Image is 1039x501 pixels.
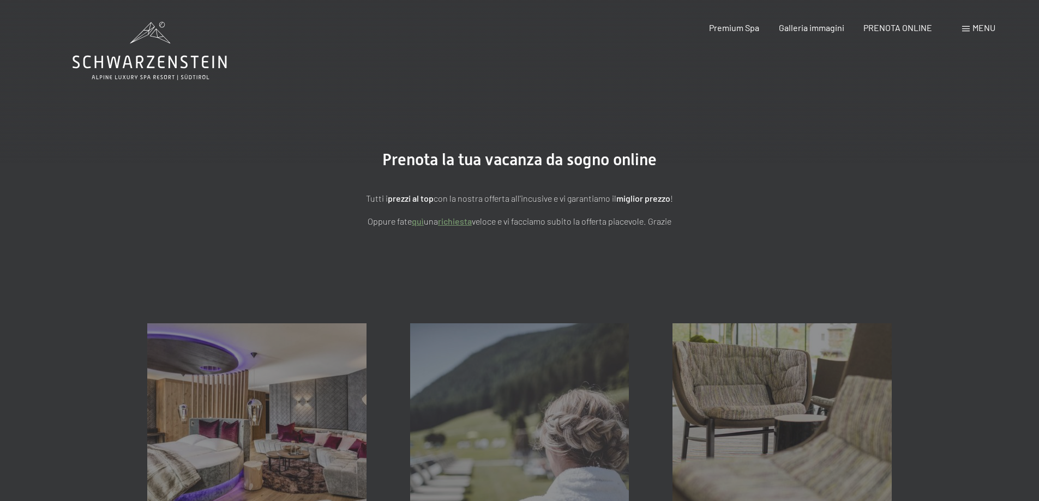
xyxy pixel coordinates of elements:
a: Galleria immagini [779,22,844,33]
span: Prenota la tua vacanza da sogno online [382,150,657,169]
a: quì [412,216,424,226]
strong: miglior prezzo [616,193,670,203]
span: Menu [972,22,995,33]
p: Oppure fate una veloce e vi facciamo subito la offerta piacevole. Grazie [247,214,792,228]
a: richiesta [438,216,472,226]
a: Premium Spa [709,22,759,33]
strong: prezzi al top [388,193,434,203]
p: Tutti i con la nostra offerta all'incusive e vi garantiamo il ! [247,191,792,206]
a: PRENOTA ONLINE [863,22,932,33]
